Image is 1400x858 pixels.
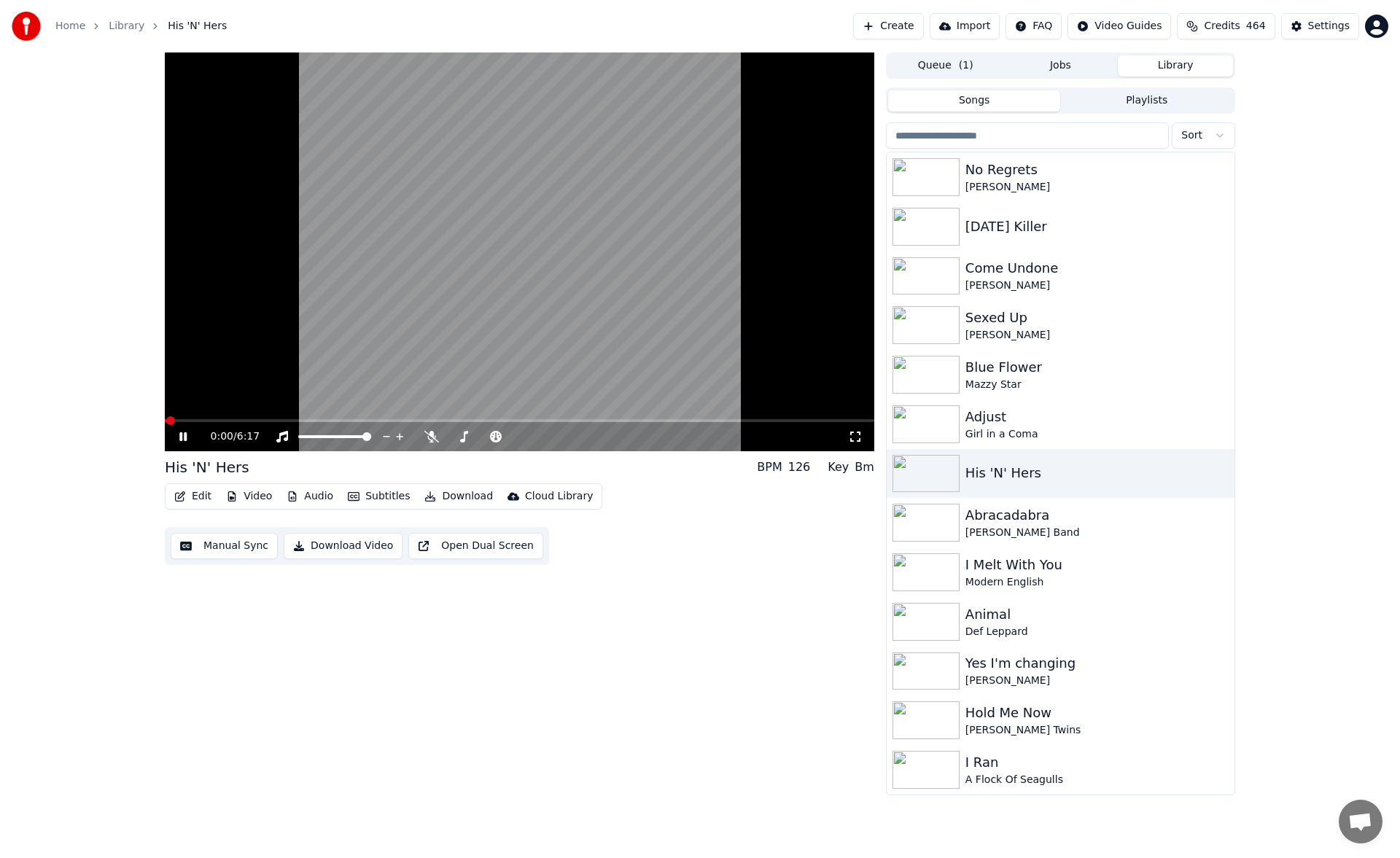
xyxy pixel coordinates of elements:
[959,58,973,73] span: ( 1 )
[965,703,1229,723] div: Hold Me Now
[965,328,1229,343] div: [PERSON_NAME]
[828,459,849,476] div: Key
[1003,55,1119,77] button: Jobs
[55,19,227,34] nav: breadcrumb
[1181,128,1202,143] span: Sort
[965,625,1229,639] div: Def Leppard
[888,55,1003,77] button: Queue
[888,90,1061,112] button: Songs
[965,575,1229,590] div: Modern English
[237,429,260,444] span: 6:17
[855,459,874,476] div: Bm
[1308,19,1350,34] div: Settings
[1177,13,1275,39] button: Credits464
[965,308,1229,328] div: Sexed Up
[165,457,249,477] div: His 'N' Hers
[1281,13,1359,39] button: Settings
[168,486,217,507] button: Edit
[965,160,1229,180] div: No Regrets
[1118,55,1233,77] button: Library
[965,773,1229,787] div: A Flock Of Seagulls
[1204,19,1240,34] span: Credits
[965,604,1229,625] div: Animal
[965,427,1229,442] div: Girl in a Coma
[965,674,1229,688] div: [PERSON_NAME]
[965,357,1229,378] div: Blue Flower
[12,12,41,41] img: youka
[965,463,1229,483] div: His 'N' Hers
[965,555,1229,575] div: I Melt With You
[1067,13,1171,39] button: Video Guides
[965,258,1229,278] div: Come Undone
[168,19,227,34] span: His 'N' Hers
[965,407,1229,427] div: Adjust
[220,486,278,507] button: Video
[965,217,1229,237] div: [DATE] Killer
[965,752,1229,773] div: I Ran
[171,533,278,559] button: Manual Sync
[1006,13,1062,39] button: FAQ
[342,486,416,507] button: Subtitles
[965,505,1229,526] div: Abracadabra
[284,533,402,559] button: Download Video
[55,19,85,34] a: Home
[965,180,1229,195] div: [PERSON_NAME]
[1060,90,1233,112] button: Playlists
[965,723,1229,738] div: [PERSON_NAME] Twins
[965,278,1229,293] div: [PERSON_NAME]
[211,429,246,444] div: /
[419,486,499,507] button: Download
[1246,19,1266,34] span: 464
[109,19,144,34] a: Library
[408,533,543,559] button: Open Dual Screen
[965,526,1229,540] div: [PERSON_NAME] Band
[965,378,1229,392] div: Mazzy Star
[853,13,924,39] button: Create
[211,429,233,444] span: 0:00
[1339,800,1382,843] a: Open chat
[525,489,593,504] div: Cloud Library
[757,459,782,476] div: BPM
[930,13,1000,39] button: Import
[965,653,1229,674] div: Yes I'm changing
[788,459,811,476] div: 126
[281,486,339,507] button: Audio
